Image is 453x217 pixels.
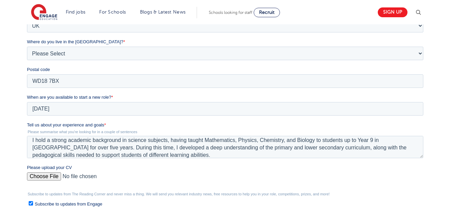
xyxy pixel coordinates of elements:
[140,9,186,15] a: Blogs & Latest News
[200,22,397,36] input: *Contact Number
[254,8,280,17] a: Recruit
[259,10,275,15] span: Recruit
[31,4,57,21] img: Engage Education
[66,9,86,15] a: Find jobs
[209,10,252,15] span: Schools looking for staff
[200,1,397,15] input: *Last name
[99,9,126,15] a: For Schools
[378,7,407,17] a: Sign up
